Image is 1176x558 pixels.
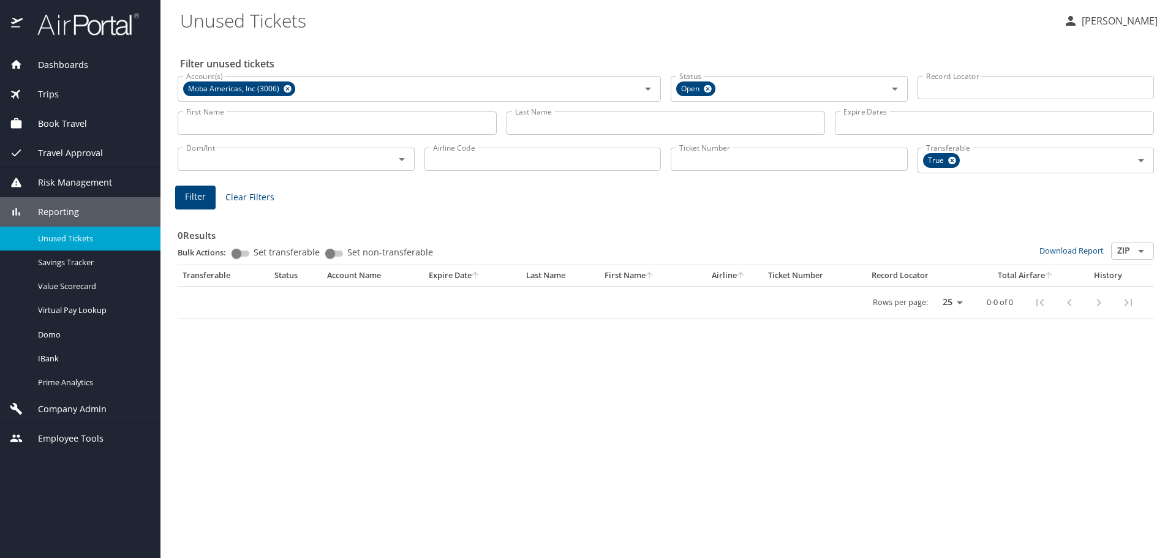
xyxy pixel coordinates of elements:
th: Status [269,265,322,286]
span: Set transferable [254,248,320,257]
span: Domo [38,329,146,341]
span: Book Travel [23,117,87,130]
span: Filter [185,189,206,205]
span: Clear Filters [225,190,274,205]
span: True [923,154,951,167]
th: Total Airfare [973,265,1078,286]
span: Reporting [23,205,79,219]
img: icon-airportal.png [11,12,24,36]
h3: 0 Results [178,221,1154,243]
span: Prime Analytics [38,377,146,388]
button: Open [1133,152,1150,169]
p: [PERSON_NAME] [1078,13,1158,28]
button: Open [639,80,657,97]
button: Open [1133,243,1150,260]
span: Trips [23,88,59,101]
a: Download Report [1039,245,1104,256]
span: Moba Americas, Inc (3006) [183,83,287,96]
select: rows per page [933,293,967,311]
p: 0-0 of 0 [987,298,1013,306]
button: [PERSON_NAME] [1058,10,1163,32]
table: custom pagination table [178,265,1154,319]
span: Virtual Pay Lookup [38,304,146,316]
th: History [1078,265,1139,286]
span: Dashboards [23,58,88,72]
th: Last Name [521,265,600,286]
p: Bulk Actions: [178,247,236,258]
span: Employee Tools [23,432,104,445]
th: Account Name [322,265,424,286]
p: Rows per page: [873,298,928,306]
span: Savings Tracker [38,257,146,268]
button: Filter [175,186,216,209]
span: Open [676,83,707,96]
th: Ticket Number [763,265,867,286]
th: Airline [694,265,763,286]
span: Company Admin [23,402,107,416]
button: Open [393,151,410,168]
span: Risk Management [23,176,112,189]
div: Moba Americas, Inc (3006) [183,81,295,96]
div: True [923,153,960,168]
span: IBank [38,353,146,364]
div: Open [676,81,715,96]
span: Unused Tickets [38,233,146,244]
div: Transferable [183,270,265,281]
th: First Name [600,265,695,286]
span: Set non-transferable [347,248,433,257]
th: Record Locator [867,265,973,286]
span: Travel Approval [23,146,103,160]
button: sort [472,272,480,280]
img: airportal-logo.png [24,12,139,36]
h2: Filter unused tickets [180,54,1156,74]
button: sort [1045,272,1053,280]
button: Clear Filters [221,186,279,209]
th: Expire Date [424,265,521,286]
button: Open [886,80,903,97]
span: Value Scorecard [38,281,146,292]
button: sort [646,272,654,280]
button: sort [737,272,745,280]
h1: Unused Tickets [180,1,1053,39]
